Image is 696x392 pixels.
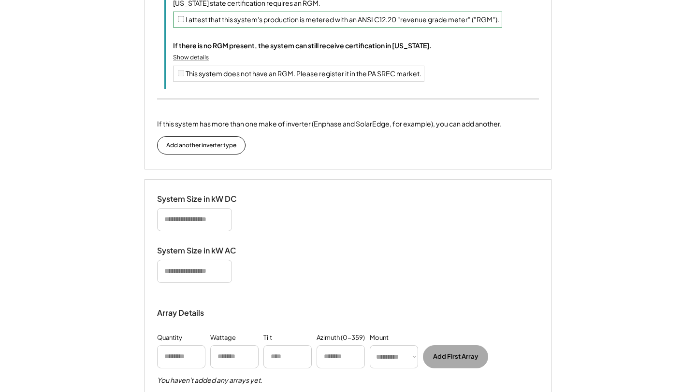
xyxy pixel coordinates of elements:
[186,69,421,78] label: This system does not have an RGM. Please register it in the PA SREC market.
[370,333,389,343] div: Mount
[186,15,499,24] label: I attest that this system's production is metered with an ANSI C12.20 "revenue grade meter" ("RGM").
[157,333,182,343] div: Quantity
[423,345,488,368] button: Add First Array
[157,376,262,385] h5: You haven't added any arrays yet.
[157,119,502,129] div: If this system has more than one make of inverter (Enphase and SolarEdge, for example), you can a...
[157,246,254,256] div: System Size in kW AC
[157,136,246,154] button: Add another inverter type
[173,41,432,50] div: If there is no RGM present, the system can still receive certification in [US_STATE].
[173,54,209,62] div: Show details
[317,333,365,343] div: Azimuth (0-359)
[263,333,272,343] div: Tilt
[157,307,205,319] div: Array Details
[210,333,236,343] div: Wattage
[157,194,254,204] div: System Size in kW DC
